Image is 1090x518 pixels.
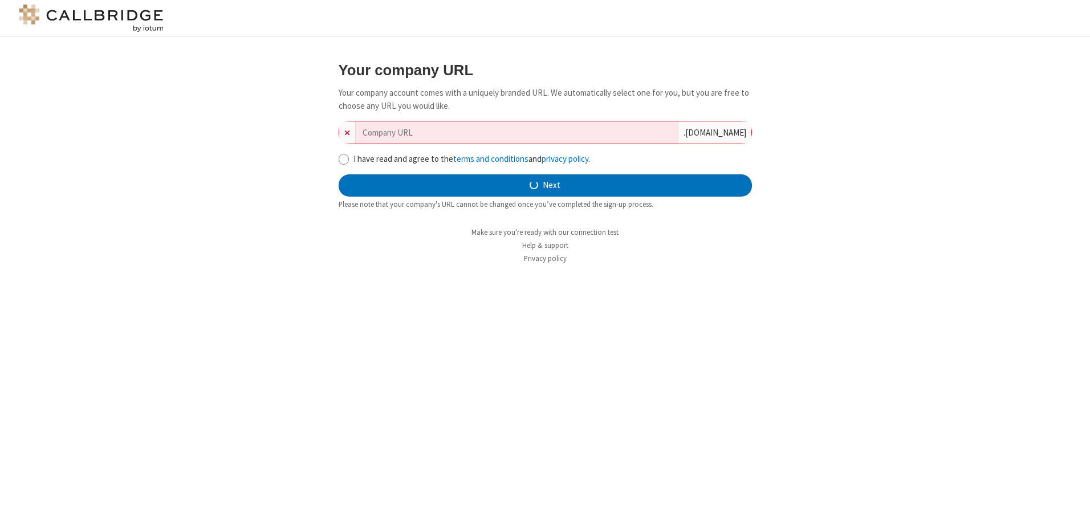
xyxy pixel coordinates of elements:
[522,240,568,250] a: Help & support
[453,153,528,164] a: terms and conditions
[339,62,752,78] h3: Your company URL
[542,153,588,164] a: privacy policy
[356,121,678,144] input: Company URL
[339,199,752,210] div: Please note that your company's URL cannot be changed once you’ve completed the sign-up process.
[524,254,567,263] a: Privacy policy
[543,179,560,192] span: Next
[471,227,619,237] a: Make sure you're ready with our connection test
[353,153,752,166] label: I have read and agree to the and .
[339,87,752,112] p: Your company account comes with a uniquely branded URL. We automatically select one for you, but ...
[339,174,752,197] button: Next
[678,121,751,144] div: . [DOMAIN_NAME]
[17,5,165,32] img: logo@2x.png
